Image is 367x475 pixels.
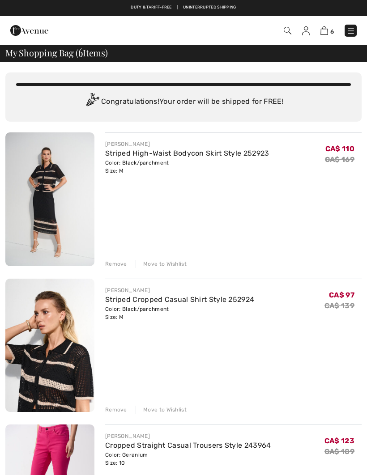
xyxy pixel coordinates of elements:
[105,451,271,467] div: Color: Geranium Size: 10
[302,26,310,35] img: My Info
[5,279,94,412] img: Striped Cropped Casual Shirt Style 252924
[324,447,354,456] s: CA$ 189
[346,26,355,35] img: Menu
[330,28,334,35] span: 6
[16,93,351,111] div: Congratulations! Your order will be shipped for FREE!
[10,25,48,34] a: 1ère Avenue
[105,149,269,157] a: Striped High-Waist Bodycon Skirt Style 252923
[105,295,254,304] a: Striped Cropped Casual Shirt Style 252924
[324,301,354,310] s: CA$ 139
[105,406,127,414] div: Remove
[5,48,108,57] span: My Shopping Bag ( Items)
[320,26,328,35] img: Shopping Bag
[105,159,269,175] div: Color: Black/parchment Size: M
[325,155,354,164] s: CA$ 169
[105,441,271,450] a: Cropped Straight Casual Trousers Style 243964
[105,432,271,440] div: [PERSON_NAME]
[83,93,101,111] img: Congratulation2.svg
[105,260,127,268] div: Remove
[105,305,254,321] div: Color: Black/parchment Size: M
[325,144,354,153] span: CA$ 110
[5,132,94,266] img: Striped High-Waist Bodycon Skirt Style 252923
[320,25,334,36] a: 6
[329,291,354,299] span: CA$ 97
[105,140,269,148] div: [PERSON_NAME]
[105,286,254,294] div: [PERSON_NAME]
[324,437,354,445] span: CA$ 123
[78,46,83,58] span: 6
[10,21,48,39] img: 1ère Avenue
[284,27,291,34] img: Search
[136,406,187,414] div: Move to Wishlist
[136,260,187,268] div: Move to Wishlist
